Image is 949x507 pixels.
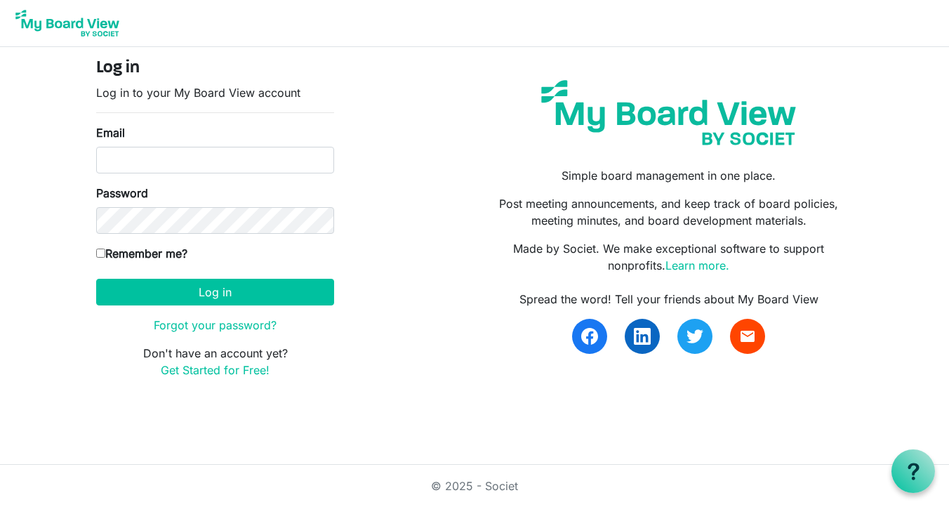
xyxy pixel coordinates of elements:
[96,279,334,305] button: Log in
[730,319,765,354] a: email
[161,363,270,377] a: Get Started for Free!
[485,195,853,229] p: Post meeting announcements, and keep track of board policies, meeting minutes, and board developm...
[581,328,598,345] img: facebook.svg
[431,479,518,493] a: © 2025 - Societ
[96,58,334,79] h4: Log in
[96,245,187,262] label: Remember me?
[96,249,105,258] input: Remember me?
[96,185,148,202] label: Password
[154,318,277,332] a: Forgot your password?
[686,328,703,345] img: twitter.svg
[96,124,125,141] label: Email
[485,291,853,308] div: Spread the word! Tell your friends about My Board View
[739,328,756,345] span: email
[485,167,853,184] p: Simple board management in one place.
[11,6,124,41] img: My Board View Logo
[634,328,651,345] img: linkedin.svg
[485,240,853,274] p: Made by Societ. We make exceptional software to support nonprofits.
[531,70,807,156] img: my-board-view-societ.svg
[96,345,334,378] p: Don't have an account yet?
[665,258,729,272] a: Learn more.
[96,84,334,101] p: Log in to your My Board View account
